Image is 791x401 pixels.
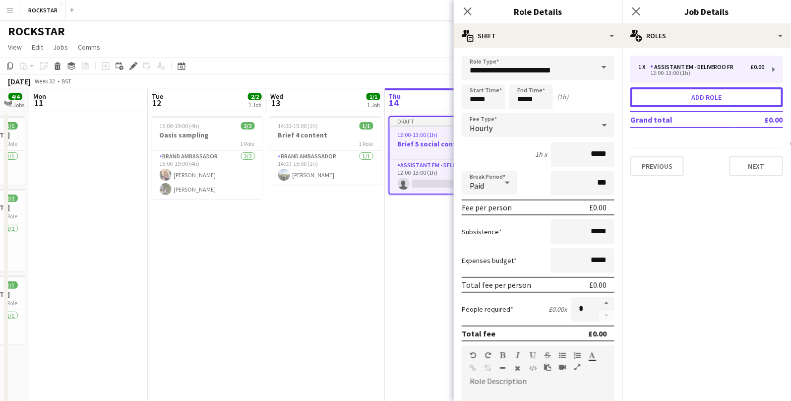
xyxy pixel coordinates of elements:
span: 1 Role [241,140,255,147]
label: Expenses budget [462,256,517,265]
span: 1/1 [360,122,373,130]
app-card-role: Brand Ambassador2/215:00-19:00 (4h)[PERSON_NAME][PERSON_NAME] [152,151,263,199]
div: 3 Jobs [9,101,24,109]
div: £0.00 [589,202,607,212]
h3: Role Details [454,5,622,18]
button: Horizontal Line [499,364,506,372]
div: 1 x [638,64,650,70]
button: Previous [630,156,684,176]
h3: Brief 5 social content [390,139,499,148]
button: Redo [485,351,491,359]
span: Jobs [53,43,68,52]
h3: Job Details [622,5,791,18]
app-job-card: 15:00-19:00 (4h)2/2Oasis sampling1 RoleBrand Ambassador2/215:00-19:00 (4h)[PERSON_NAME][PERSON_NAME] [152,116,263,199]
div: Draft [390,117,499,125]
div: 1h x [535,150,547,159]
button: Undo [470,351,477,359]
div: £0.00 [589,280,607,290]
span: Thu [389,92,401,101]
button: Paste as plain text [544,363,551,371]
div: Shift [454,24,622,48]
button: Strikethrough [544,351,551,359]
h3: Brief 4 content [270,131,381,139]
div: Roles [622,24,791,48]
app-job-card: Draft12:00-13:00 (1h)0/1Brief 5 social content1 RoleAssistant EM - Deliveroo FR0/112:00-13:00 (1h) [389,116,500,195]
span: 12 [150,97,163,109]
span: Wed [270,92,283,101]
span: Comms [78,43,100,52]
button: Text Color [589,351,596,359]
span: 1 Role [3,212,18,220]
a: Edit [28,41,47,54]
span: 1 Role [359,140,373,147]
button: Fullscreen [574,363,581,371]
button: Next [730,156,783,176]
span: 13 [269,97,283,109]
span: Edit [32,43,43,52]
span: 2/2 [4,195,18,202]
app-card-role: Assistant EM - Deliveroo FR0/112:00-13:00 (1h) [390,160,499,194]
h1: ROCKSTAR [8,24,65,39]
label: People required [462,305,513,314]
div: £0.00 [751,64,765,70]
span: 1/1 [4,281,18,289]
button: Bold [499,351,506,359]
span: 14 [387,97,401,109]
span: 4/4 [8,93,22,100]
span: 15:00-19:00 (4h) [160,122,200,130]
span: 1/1 [366,93,380,100]
span: Week 32 [33,77,58,85]
div: £0.00 [588,329,607,338]
span: 1/1 [4,122,18,130]
div: [DATE] [8,76,31,86]
div: (1h) [557,92,568,101]
button: Italic [514,351,521,359]
button: Clear Formatting [514,364,521,372]
button: HTML Code [529,364,536,372]
span: Hourly [470,123,492,133]
div: Total fee [462,329,495,338]
div: Fee per person [462,202,512,212]
div: 1 Job [367,101,380,109]
span: 11 [32,97,46,109]
button: Insert video [559,363,566,371]
h3: Oasis sampling [152,131,263,139]
a: View [4,41,26,54]
span: 1 Role [3,140,18,147]
label: Subsistence [462,227,502,236]
span: Paid [470,181,484,191]
button: ROCKSTAR [20,0,66,20]
span: View [8,43,22,52]
span: 12:00-13:00 (1h) [398,131,438,138]
button: Increase [599,297,614,310]
span: 14:00-15:00 (1h) [278,122,318,130]
div: BST [61,77,71,85]
a: Jobs [49,41,72,54]
app-card-role: Brand Ambassador1/114:00-15:00 (1h)[PERSON_NAME] [270,151,381,185]
div: 12:00-13:00 (1h) [638,70,765,75]
div: £0.00 x [548,305,567,314]
button: Underline [529,351,536,359]
td: Grand total [630,112,736,128]
span: 2/2 [241,122,255,130]
div: 1 Job [248,101,261,109]
div: Total fee per person [462,280,531,290]
app-job-card: 14:00-15:00 (1h)1/1Brief 4 content1 RoleBrand Ambassador1/114:00-15:00 (1h)[PERSON_NAME] [270,116,381,185]
button: Unordered List [559,351,566,359]
button: Ordered List [574,351,581,359]
span: Mon [33,92,46,101]
td: £0.00 [736,112,783,128]
span: Tue [152,92,163,101]
span: 2/2 [248,93,262,100]
a: Comms [74,41,104,54]
div: Assistant EM - Deliveroo FR [650,64,738,70]
span: 1 Role [3,299,18,307]
button: Add role [630,87,783,107]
